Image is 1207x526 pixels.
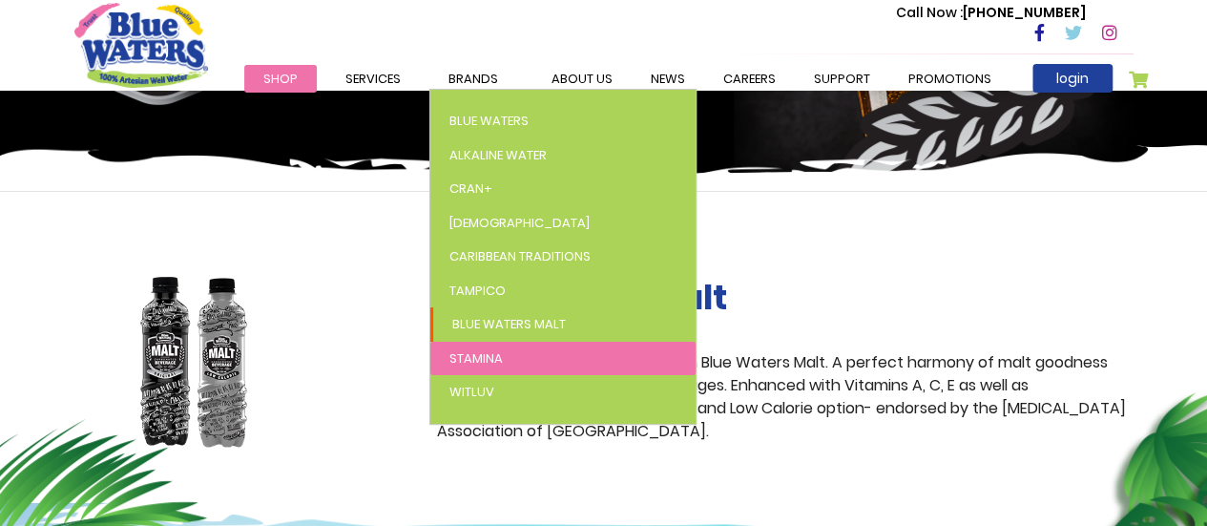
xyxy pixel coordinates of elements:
[896,3,963,22] span: Call Now :
[896,3,1086,23] p: [PHONE_NUMBER]
[449,349,503,368] span: Stamina
[448,70,498,88] span: Brands
[437,351,1134,443] p: Build your capacity to perform with Blue Waters Malt. A perfect harmony of malt goodness that’s e...
[74,3,208,87] a: store logo
[449,112,529,130] span: Blue Waters
[889,65,1010,93] a: Promotions
[449,214,590,232] span: [DEMOGRAPHIC_DATA]
[449,383,494,401] span: WitLuv
[449,282,506,300] span: Tampico
[632,65,704,93] a: News
[437,277,1134,318] h2: BlueWaters Malt
[1032,64,1113,93] a: login
[704,65,795,93] a: careers
[449,247,591,265] span: Caribbean Traditions
[452,315,566,333] span: Blue Waters Malt
[532,65,632,93] a: about us
[449,179,492,198] span: Cran+
[795,65,889,93] a: support
[449,146,547,164] span: Alkaline Water
[263,70,298,88] span: Shop
[345,70,401,88] span: Services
